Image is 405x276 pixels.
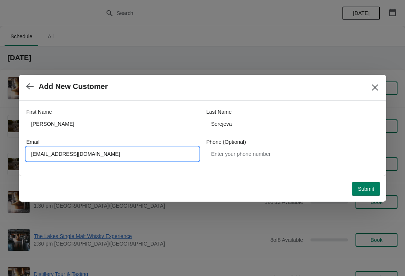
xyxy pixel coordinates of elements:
[206,138,246,146] label: Phone (Optional)
[206,117,379,131] input: Smith
[352,182,380,196] button: Submit
[39,82,108,91] h2: Add New Customer
[206,147,379,161] input: Enter your phone number
[206,108,232,116] label: Last Name
[368,81,382,94] button: Close
[26,108,52,116] label: First Name
[26,147,199,161] input: Enter your email
[358,186,374,192] span: Submit
[26,138,39,146] label: Email
[26,117,199,131] input: John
